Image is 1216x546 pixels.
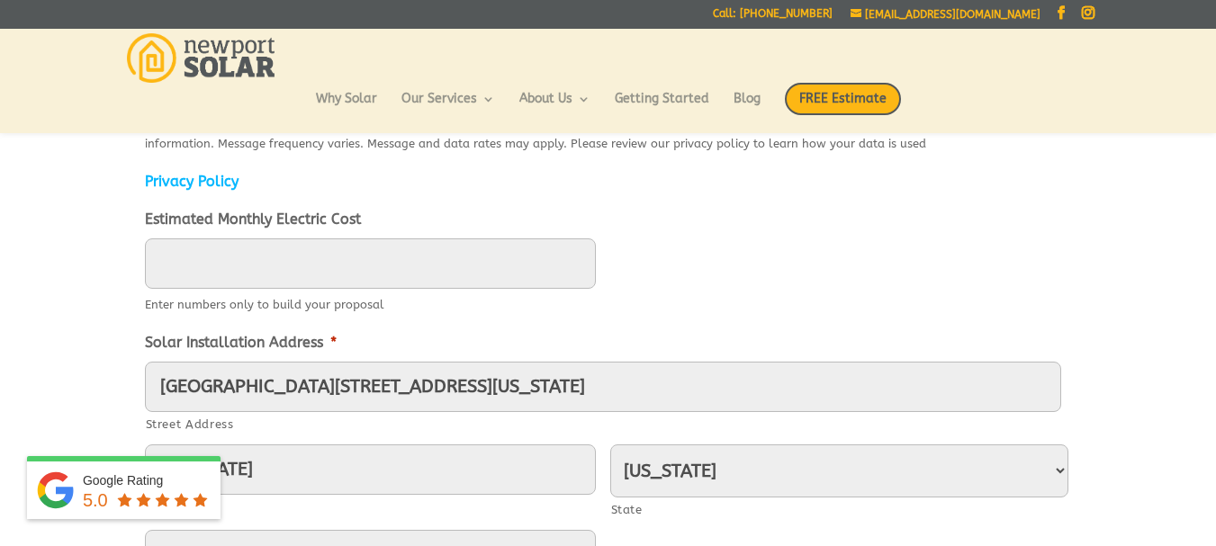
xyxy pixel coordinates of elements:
[145,334,337,353] label: Solar Installation Address
[145,173,239,190] a: Privacy Policy
[83,471,212,489] div: Google Rating
[611,498,1068,522] label: State
[713,8,833,27] a: Call: [PHONE_NUMBER]
[519,93,590,123] a: About Us
[316,93,377,123] a: Why Solar
[401,93,495,123] a: Our Services
[145,362,1061,412] input: Enter a location
[615,93,709,123] a: Getting Started
[785,83,901,115] span: FREE Estimate
[145,210,361,229] label: Estimated Monthly Electric Cost
[145,289,1072,317] div: Enter numbers only to build your proposal
[851,8,1040,21] a: [EMAIL_ADDRESS][DOMAIN_NAME]
[127,33,275,83] img: Newport Solar | Solar Energy Optimized.
[83,490,108,510] span: 5.0
[785,83,901,133] a: FREE Estimate
[734,93,761,123] a: Blog
[146,496,596,519] label: City
[146,413,1061,436] label: Street Address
